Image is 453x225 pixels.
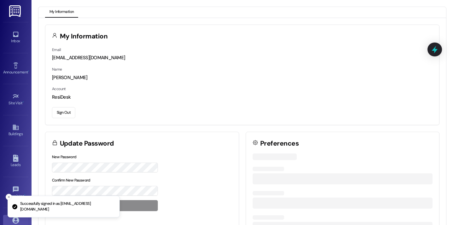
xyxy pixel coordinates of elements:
[6,194,12,200] button: Close toast
[45,7,78,18] button: My Information
[52,94,433,101] div: ResiDesk
[52,178,90,183] label: Confirm New Password
[60,140,114,147] h3: Update Password
[3,122,28,139] a: Buildings
[52,55,433,61] div: [EMAIL_ADDRESS][DOMAIN_NAME]
[3,153,28,170] a: Leads
[52,47,61,52] label: Email
[9,5,22,17] img: ResiDesk Logo
[20,201,114,212] p: Successfully signed in as [EMAIL_ADDRESS][DOMAIN_NAME]
[23,100,24,104] span: •
[28,69,29,73] span: •
[52,67,62,72] label: Name
[52,74,433,81] div: [PERSON_NAME]
[3,29,28,46] a: Inbox
[3,91,28,108] a: Site Visit •
[260,140,299,147] h3: Preferences
[52,154,77,159] label: New Password
[3,184,28,201] a: Templates •
[52,107,75,118] button: Sign Out
[60,33,108,40] h3: My Information
[52,86,66,91] label: Account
